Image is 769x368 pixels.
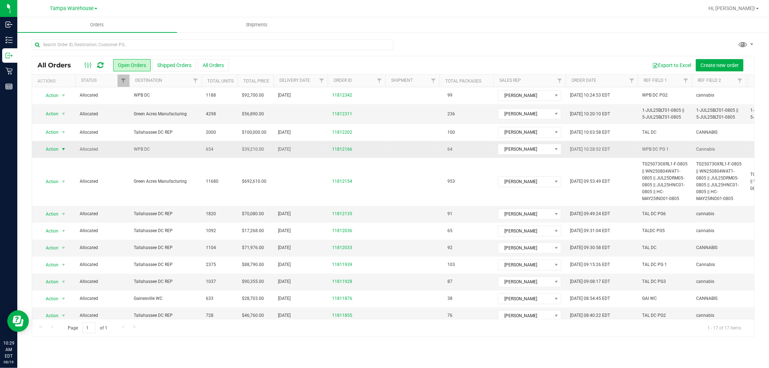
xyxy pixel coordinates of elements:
[80,278,125,285] span: Allocated
[80,244,125,251] span: Allocated
[153,59,196,71] button: Shipped Orders
[206,261,216,268] span: 2375
[708,5,755,11] span: Hi, [PERSON_NAME]!
[498,144,552,154] span: [PERSON_NAME]
[332,92,352,99] a: 11812342
[80,111,125,118] span: Allocated
[696,227,714,234] span: cannabis
[113,59,151,71] button: Open Orders
[498,226,552,236] span: [PERSON_NAME]
[570,92,610,99] span: [DATE] 10:24:53 EDT
[134,129,197,136] span: Tallahassee DC REP
[696,107,742,121] span: 1-JUL25BLT01-0805 || 5-JUL25BLT01-0805
[59,127,68,137] span: select
[134,278,197,285] span: Tallahassee DC REP
[242,227,264,234] span: $17,268.00
[332,244,352,251] a: 11812033
[39,260,59,270] span: Action
[39,209,59,219] span: Action
[734,75,746,87] a: Filter
[242,129,266,136] span: $100,000.00
[198,59,229,71] button: All Orders
[374,75,385,87] a: Filter
[444,109,459,119] span: 236
[498,109,552,119] span: [PERSON_NAME]
[80,92,125,99] span: Allocated
[242,146,264,153] span: $39,210.00
[135,78,162,83] a: Destination
[206,312,213,319] span: 728
[3,340,14,359] p: 10:29 AM EDT
[570,244,610,251] span: [DATE] 09:30:58 EDT
[242,295,264,302] span: $28,703.00
[206,278,216,285] span: 1037
[59,177,68,187] span: select
[642,92,668,99] span: WPB DC PG2
[696,59,743,71] button: Create new order
[37,61,78,69] span: All Orders
[134,244,197,251] span: Tallahassee DC REP
[59,109,68,119] span: select
[696,312,714,319] span: cannabis
[242,278,264,285] span: $90,355.00
[444,176,459,187] span: 953
[59,209,68,219] span: select
[39,226,59,236] span: Action
[39,90,59,101] span: Action
[316,75,328,87] a: Filter
[206,178,218,185] span: 11680
[83,322,96,333] input: 1
[80,261,125,268] span: Allocated
[642,146,669,153] span: WPB DC PG 1
[39,144,59,154] span: Action
[570,312,610,319] span: [DATE] 08:40:22 EDT
[39,177,59,187] span: Action
[570,261,610,268] span: [DATE] 09:15:26 EDT
[80,210,125,217] span: Allocated
[278,227,291,234] span: [DATE]
[59,144,68,154] span: select
[498,243,552,253] span: [PERSON_NAME]
[332,278,352,285] a: 11811928
[242,210,264,217] span: $70,080.00
[332,146,352,153] a: 11812166
[642,129,657,136] span: TAL DC
[5,36,13,44] inline-svg: Inventory
[642,161,688,202] span: TG250730XRL1-F-0805 || WN250804WAT1-0805 || JUL25DRM05-0805 || JUL25HNC01-0805 || HC-MAY25IND01-0805
[570,178,610,185] span: [DATE] 09:53:49 EDT
[642,107,688,121] span: 1-JUL25BLT01-0805 || 5-JUL25BLT01-0805
[642,210,666,217] span: TAL DC PG6
[498,311,552,321] span: [PERSON_NAME]
[696,210,714,217] span: cannabis
[39,127,59,137] span: Action
[696,261,715,268] span: Cannabis
[498,90,552,101] span: [PERSON_NAME]
[134,92,197,99] span: WPB DC
[59,90,68,101] span: select
[498,277,552,287] span: [PERSON_NAME]
[59,311,68,321] span: select
[206,111,216,118] span: 4298
[242,178,266,185] span: $692,610.00
[279,78,310,83] a: Delivery Date
[696,129,717,136] span: CANNABIS
[39,294,59,304] span: Action
[498,177,552,187] span: [PERSON_NAME]
[278,278,291,285] span: [DATE]
[498,127,552,137] span: [PERSON_NAME]
[498,294,552,304] span: [PERSON_NAME]
[278,261,291,268] span: [DATE]
[32,39,393,50] input: Search Order ID, Destination, Customer PO...
[177,17,337,32] a: Shipments
[80,178,125,185] span: Allocated
[59,260,68,270] span: select
[332,210,352,217] a: 11812135
[81,78,97,83] a: Status
[642,278,666,285] span: TAL DC PG3
[696,92,714,99] span: cannabis
[498,260,552,270] span: [PERSON_NAME]
[278,210,291,217] span: [DATE]
[444,144,456,155] span: 64
[39,311,59,321] span: Action
[39,109,59,119] span: Action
